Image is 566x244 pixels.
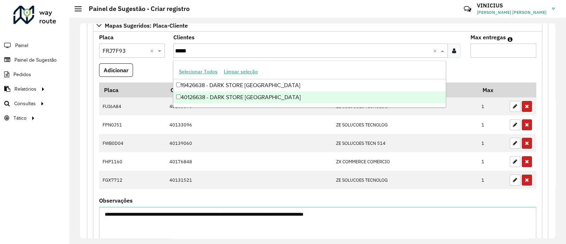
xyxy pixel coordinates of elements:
[433,46,439,55] span: Clear all
[99,97,166,116] td: FUI6A84
[14,100,36,107] span: Consultas
[105,23,188,28] span: Mapas Sugeridos: Placa-Cliente
[478,134,506,152] td: 1
[478,97,506,116] td: 1
[99,83,166,97] th: Placa
[150,46,156,55] span: Clear all
[166,97,333,116] td: 40133096
[166,171,333,189] td: 40131521
[221,66,261,77] button: Limpar seleção
[99,152,166,171] td: FHP1160
[173,61,446,108] ng-dropdown-panel: Options list
[478,83,506,97] th: Max
[166,83,333,97] th: Código Cliente
[99,196,133,205] label: Observações
[478,115,506,134] td: 1
[166,115,333,134] td: 40133096
[173,79,446,91] div: 19426638 - DARK STORE [GEOGRAPHIC_DATA]
[173,91,446,103] div: 40126638 - DARK STORE [GEOGRAPHIC_DATA]
[333,134,478,152] td: ZE SOLUCOES TECN 514
[99,115,166,134] td: FPN0J51
[478,171,506,189] td: 1
[477,2,547,9] h3: VINICIUS
[166,134,333,152] td: 40139060
[508,36,513,42] em: Máximo de clientes que serão colocados na mesma rota com os clientes informados
[99,63,133,77] button: Adicionar
[93,19,542,32] a: Mapas Sugeridos: Placa-Cliente
[15,56,57,64] span: Painel de Sugestão
[99,134,166,152] td: FWB0D04
[99,33,114,41] label: Placa
[13,71,31,78] span: Pedidos
[460,1,475,17] a: Contato Rápido
[173,33,195,41] label: Clientes
[478,152,506,171] td: 1
[99,171,166,189] td: FGX7712
[333,152,478,171] td: ZX COMMERCE COMERCIO
[15,42,28,49] span: Painel
[470,33,506,41] label: Max entregas
[13,114,27,122] span: Tático
[333,171,478,189] td: ZE SOLUCOES TECNOLOG
[333,115,478,134] td: ZE SOLUCOES TECNOLOG
[15,85,36,93] span: Relatórios
[176,66,221,77] button: Selecionar Todos
[82,5,190,13] h2: Painel de Sugestão - Criar registro
[166,152,333,171] td: 40176848
[477,9,547,16] span: [PERSON_NAME] [PERSON_NAME]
